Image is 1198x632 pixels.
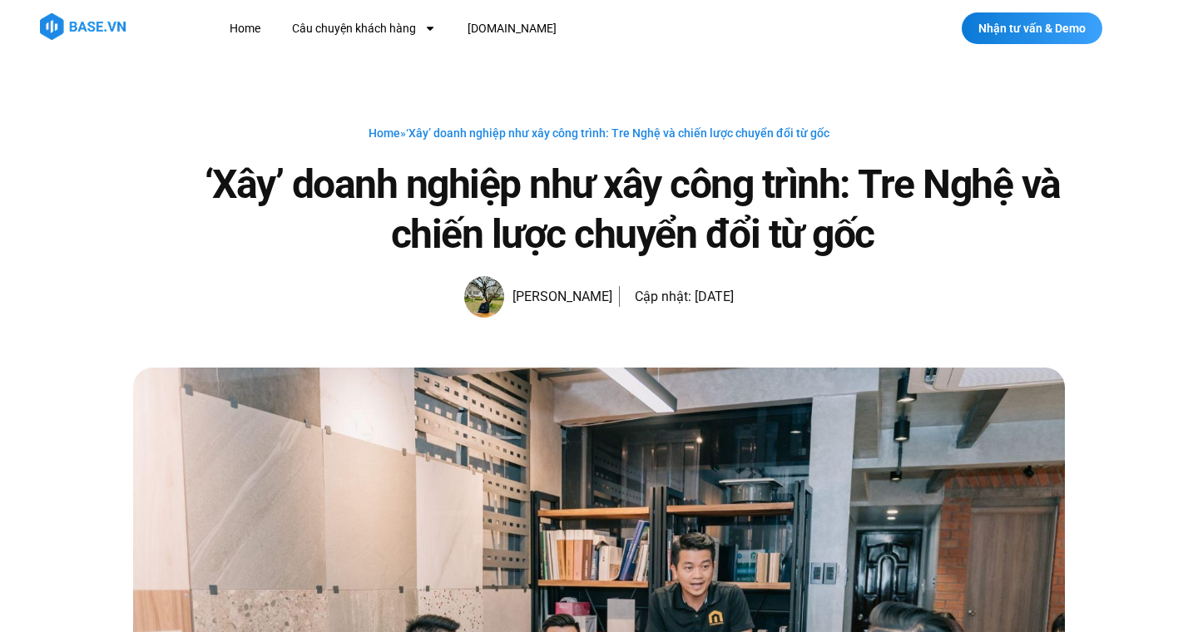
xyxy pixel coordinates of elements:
[464,276,504,318] img: Picture of Đoàn Đức
[635,289,691,304] span: Cập nhật:
[280,13,448,44] a: Câu chuyện khách hàng
[464,276,612,318] a: Picture of Đoàn Đức [PERSON_NAME]
[369,126,829,140] span: »
[978,22,1086,34] span: Nhận tư vấn & Demo
[962,12,1102,44] a: Nhận tư vấn & Demo
[369,126,400,140] a: Home
[200,160,1065,259] h1: ‘Xây’ doanh nghiệp như xây công trình: Tre Nghệ và chiến lược chuyển đổi từ gốc
[455,13,569,44] a: [DOMAIN_NAME]
[406,126,829,140] span: ‘Xây’ doanh nghiệp như xây công trình: Tre Nghệ và chiến lược chuyển đổi từ gốc
[504,285,612,309] span: [PERSON_NAME]
[217,13,855,44] nav: Menu
[217,13,273,44] a: Home
[695,289,734,304] time: [DATE]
